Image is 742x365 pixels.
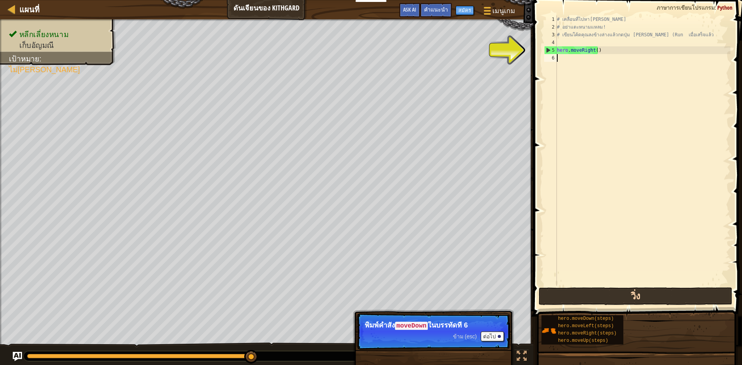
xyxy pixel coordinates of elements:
[558,316,614,321] span: hero.moveDown(steps)
[539,287,732,305] button: วิ่ง
[19,4,39,15] span: แผนที่
[15,4,39,15] a: แผนที่
[453,333,477,340] span: ข้าม (esc)
[544,31,557,39] div: 3
[9,65,80,74] span: ไม่[PERSON_NAME]
[403,6,416,13] span: Ask AI
[9,40,107,51] li: เก็บอัญมณี
[456,6,474,15] button: สมัคร
[544,23,557,31] div: 2
[544,39,557,46] div: 4
[9,54,39,63] span: เป้าหมาย
[541,323,556,338] img: portrait.png
[39,54,41,63] span: :
[492,6,515,16] span: เมนูเกม
[395,322,428,330] code: moveDown
[657,4,715,11] span: ภาษาการเขียนโปรแกรม
[715,4,717,11] span: :
[514,349,529,365] button: สลับเป็นเต็มจอ
[558,323,614,329] span: hero.moveLeft(steps)
[13,352,22,361] button: Ask AI
[558,338,608,343] span: hero.moveUp(steps)
[424,6,448,13] span: คำแนะนำ
[478,3,520,21] button: เมนูเกม
[544,15,557,23] div: 1
[717,4,732,11] span: Python
[365,321,502,330] p: พิมพ์คำสั่ง ในบรรทัดที่ 6
[19,41,54,49] span: เก็บอัญมณี
[545,46,557,54] div: 5
[9,29,107,40] li: หลีกเลี่ยงหนาม
[481,331,504,341] button: ต่อไป
[544,54,557,62] div: 6
[19,30,68,39] span: หลีกเลี่ยงหนาม
[558,331,616,336] span: hero.moveRight(steps)
[399,3,420,17] button: Ask AI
